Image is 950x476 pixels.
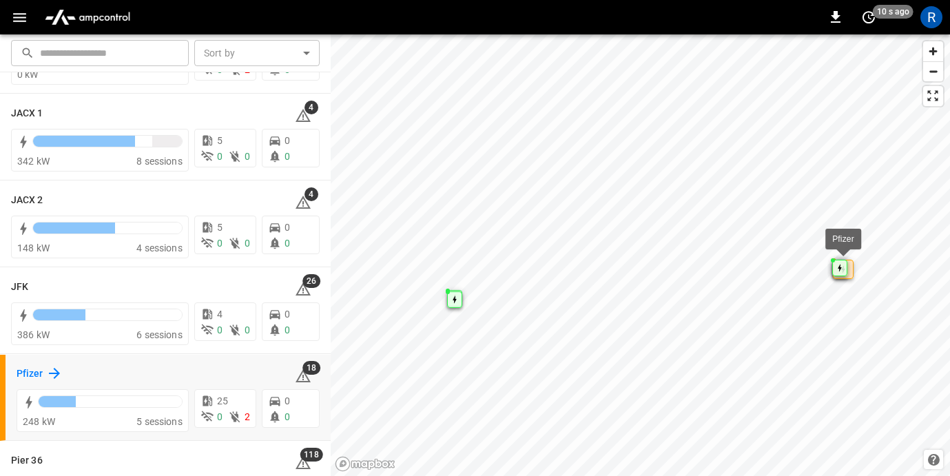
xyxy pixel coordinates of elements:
[217,411,223,422] span: 0
[217,324,223,335] span: 0
[923,62,943,81] span: Zoom out
[285,135,290,146] span: 0
[832,260,847,276] div: Map marker
[217,222,223,233] span: 5
[302,274,320,288] span: 26
[285,309,290,320] span: 0
[285,151,290,162] span: 0
[923,61,943,81] button: Zoom out
[217,135,223,146] span: 5
[447,290,462,307] div: Map marker
[245,411,250,422] span: 2
[285,411,290,422] span: 0
[832,232,854,246] div: Pfizer
[136,329,183,340] span: 6 sessions
[285,395,290,406] span: 0
[920,6,942,28] div: profile-icon
[302,361,320,375] span: 18
[23,416,55,427] span: 248 kW
[217,238,223,249] span: 0
[858,6,880,28] button: set refresh interval
[285,324,290,335] span: 0
[11,193,43,208] h6: JACX 2
[245,238,250,249] span: 0
[39,4,136,30] img: ampcontrol.io logo
[304,187,318,201] span: 4
[11,280,28,295] h6: JFK
[285,222,290,233] span: 0
[136,242,183,253] span: 4 sessions
[304,101,318,114] span: 4
[17,366,43,382] h6: Pfizer
[300,448,322,462] span: 118
[331,34,950,476] canvas: Map
[217,309,223,320] span: 4
[136,156,183,167] span: 8 sessions
[217,151,223,162] span: 0
[136,416,183,427] span: 5 sessions
[447,291,462,308] div: Map marker
[11,106,43,121] h6: JACX 1
[17,156,50,167] span: 342 kW
[873,5,913,19] span: 10 s ago
[17,329,50,340] span: 386 kW
[11,453,43,468] h6: Pier 36
[17,69,39,80] span: 0 kW
[245,324,250,335] span: 0
[285,238,290,249] span: 0
[245,151,250,162] span: 0
[217,395,228,406] span: 25
[923,41,943,61] button: Zoom in
[335,456,395,472] a: Mapbox homepage
[17,242,50,253] span: 148 kW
